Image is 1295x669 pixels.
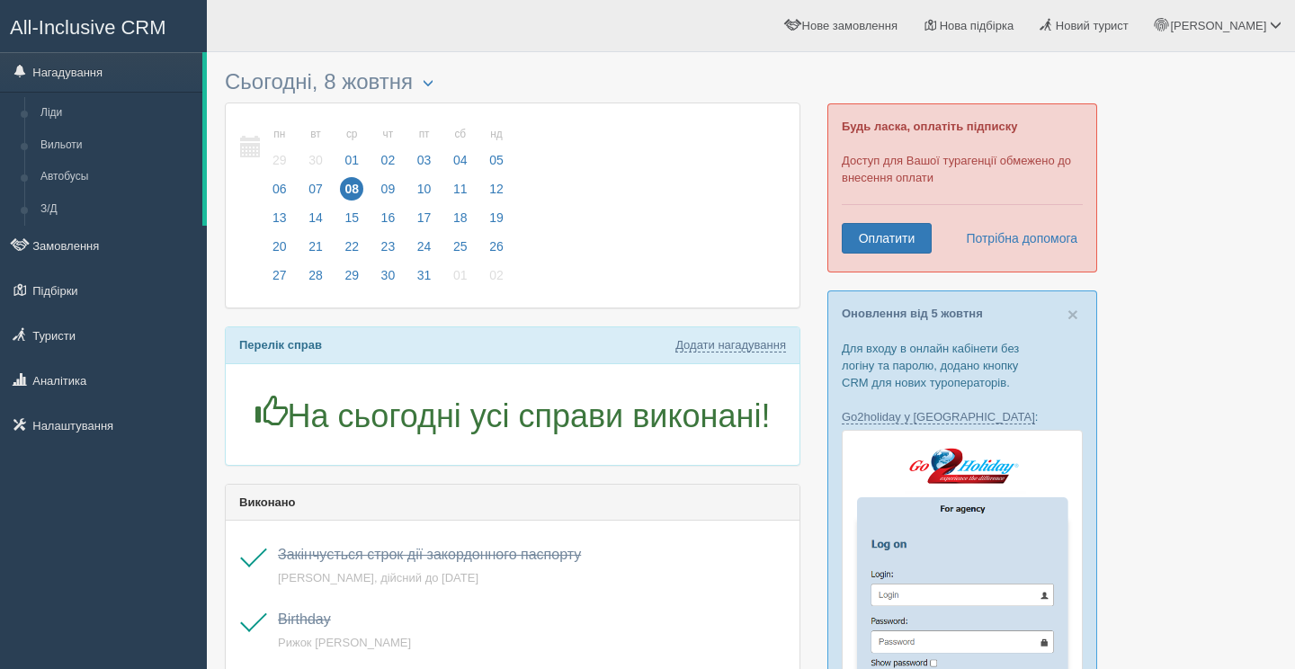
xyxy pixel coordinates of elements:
[304,206,327,229] span: 14
[479,208,509,236] a: 19
[479,265,509,294] a: 02
[449,263,472,287] span: 01
[842,340,1083,391] p: Для входу в онлайн кабінети без логіну та паролю, додано кнопку CRM для нових туроператорів.
[485,177,508,201] span: 12
[340,235,363,258] span: 22
[263,265,297,294] a: 27
[340,177,363,201] span: 08
[268,177,291,201] span: 06
[263,179,297,208] a: 06
[371,117,406,179] a: чт 02
[340,148,363,172] span: 01
[239,495,296,509] b: Виконано
[268,235,291,258] span: 20
[304,177,327,201] span: 07
[32,129,202,162] a: Вильоти
[340,206,363,229] span: 15
[377,263,400,287] span: 30
[304,235,327,258] span: 21
[263,117,297,179] a: пн 29
[371,208,406,236] a: 16
[377,148,400,172] span: 02
[842,223,932,254] a: Оплатити
[1,1,206,50] a: All-Inclusive CRM
[842,410,1035,424] a: Go2holiday у [GEOGRAPHIC_DATA]
[954,223,1078,254] a: Потрібна допомога
[340,263,363,287] span: 29
[278,611,331,627] a: Birthday
[304,127,327,142] small: вт
[377,177,400,201] span: 09
[299,179,333,208] a: 07
[10,16,166,39] span: All-Inclusive CRM
[485,148,508,172] span: 05
[340,127,363,142] small: ср
[239,396,786,434] h1: На сьогодні усі справи виконані!
[1170,19,1266,32] span: [PERSON_NAME]
[449,127,472,142] small: сб
[263,208,297,236] a: 13
[304,263,327,287] span: 28
[407,208,442,236] a: 17
[443,179,478,208] a: 11
[407,265,442,294] a: 31
[413,127,436,142] small: пт
[413,177,436,201] span: 10
[802,19,898,32] span: Нове замовлення
[377,235,400,258] span: 23
[940,19,1014,32] span: Нова підбірка
[278,571,478,584] a: [PERSON_NAME], дійсний до [DATE]
[485,206,508,229] span: 19
[278,636,411,649] a: Рижок [PERSON_NAME]
[479,179,509,208] a: 12
[443,208,478,236] a: 18
[413,148,436,172] span: 03
[443,117,478,179] a: сб 04
[449,235,472,258] span: 25
[225,70,800,94] h3: Сьогодні, 8 жовтня
[268,206,291,229] span: 13
[413,206,436,229] span: 17
[278,547,581,562] a: Закінчується строк дії закордонного паспорту
[299,208,333,236] a: 14
[335,179,369,208] a: 08
[299,236,333,265] a: 21
[335,265,369,294] a: 29
[485,127,508,142] small: нд
[842,120,1017,133] b: Будь ласка, оплатіть підписку
[299,117,333,179] a: вт 30
[479,236,509,265] a: 26
[485,263,508,287] span: 02
[443,265,478,294] a: 01
[304,148,327,172] span: 30
[443,236,478,265] a: 25
[449,177,472,201] span: 11
[485,235,508,258] span: 26
[413,235,436,258] span: 24
[377,127,400,142] small: чт
[407,179,442,208] a: 10
[32,97,202,129] a: Ліди
[371,236,406,265] a: 23
[479,117,509,179] a: нд 05
[377,206,400,229] span: 16
[371,179,406,208] a: 09
[299,265,333,294] a: 28
[263,236,297,265] a: 20
[268,148,291,172] span: 29
[239,338,322,352] b: Перелік справ
[842,408,1083,425] p: :
[449,148,472,172] span: 04
[32,161,202,193] a: Автобусы
[335,236,369,265] a: 22
[407,236,442,265] a: 24
[675,338,786,352] a: Додати нагадування
[827,103,1097,272] div: Доступ для Вашої турагенції обмежено до внесення оплати
[32,193,202,226] a: З/Д
[335,208,369,236] a: 15
[842,307,983,320] a: Оновлення від 5 жовтня
[268,263,291,287] span: 27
